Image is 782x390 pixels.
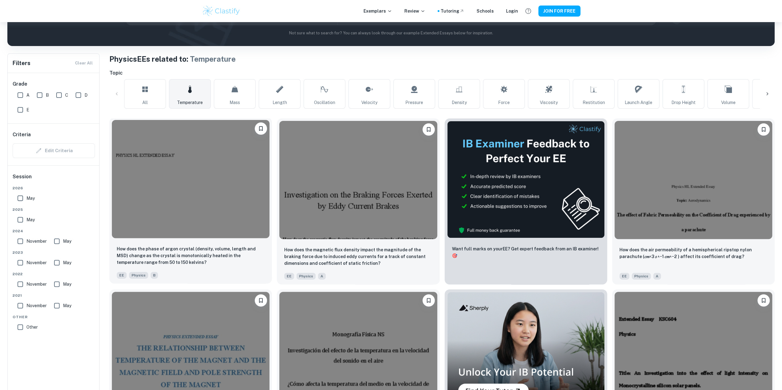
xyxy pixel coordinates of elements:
[26,92,29,98] span: A
[13,143,95,158] div: Criteria filters are unavailable when searching by topic
[477,8,494,14] a: Schools
[619,246,767,260] p: How does the air permeability of a hemispherical ripstop nylon parachute (𝑐𝑚^3 𝑠 ^−1 𝑐𝑚^−2 ) affe...
[452,245,600,259] p: Want full marks on your EE ? Get expert feedback from an IB examiner!
[452,253,457,258] span: 🎯
[583,99,605,106] span: Restitution
[612,118,775,284] a: Please log in to bookmark exemplarsHow does the air permeability of a hemispherical ripstop nylon...
[721,99,736,106] span: Volume
[284,246,432,267] p: How does the magnetic flux density impact the magnitude of the braking force due to induced eddy ...
[117,245,265,266] p: How does the phase of argon crystal (density, volume, length and MSD) change as the crystal is mo...
[422,123,435,136] button: Please log in to bookmark exemplars
[255,294,267,307] button: Please log in to bookmark exemplars
[297,273,316,280] span: Physics
[13,185,95,191] span: 2026
[506,8,518,14] a: Login
[671,99,696,106] span: Drop Height
[523,6,533,16] button: Help and Feedback
[404,8,425,14] p: Review
[445,118,607,284] a: ThumbnailWant full marks on yourEE? Get expert feedback from an IB examiner!
[109,69,775,77] h6: Topic
[13,80,95,88] h6: Grade
[26,281,47,288] span: November
[12,30,770,36] p: Not sure what to search for? You can always look through our example Extended Essays below for in...
[84,92,88,98] span: D
[13,293,95,298] span: 2021
[63,281,71,288] span: May
[63,238,71,245] span: May
[26,324,38,330] span: Other
[653,273,661,280] span: A
[13,207,95,212] span: 2025
[202,5,241,17] img: Clastify logo
[65,92,68,98] span: C
[13,250,95,255] span: 2023
[63,302,71,309] span: May
[26,195,35,202] span: May
[284,273,294,280] span: EE
[13,131,31,138] h6: Criteria
[26,302,47,309] span: November
[279,121,437,239] img: Physics EE example thumbnail: How does the magnetic flux density impac
[112,120,269,238] img: Physics EE example thumbnail: How does the phase of argon crystal (den
[361,99,377,106] span: Velocity
[318,273,326,280] span: A
[277,118,439,284] a: Please log in to bookmark exemplarsHow does the magnetic flux density impact the magnitude of the...
[273,99,287,106] span: Length
[757,123,770,136] button: Please log in to bookmark exemplars
[109,53,775,64] h1: Physics EEs related to:
[13,314,95,320] span: Other
[13,59,30,68] h6: Filters
[109,118,272,284] a: Please log in to bookmark exemplarsHow does the phase of argon crystal (density, volume, length a...
[498,99,510,106] span: Force
[619,273,629,280] span: EE
[26,259,47,266] span: November
[13,271,95,277] span: 2022
[615,121,772,239] img: Physics EE example thumbnail: How does the air permeability of a hemis
[441,8,464,14] a: Tutoring
[757,294,770,307] button: Please log in to bookmark exemplars
[151,272,158,279] span: B
[422,294,435,307] button: Please log in to bookmark exemplars
[13,173,95,185] h6: Session
[447,121,605,238] img: Thumbnail
[26,106,29,113] span: E
[142,99,148,106] span: All
[363,8,392,14] p: Exemplars
[177,99,203,106] span: Temperature
[314,99,335,106] span: Oscillation
[26,238,47,245] span: November
[117,272,127,279] span: EE
[46,92,49,98] span: B
[632,273,651,280] span: Physics
[63,259,71,266] span: May
[255,122,267,135] button: Please log in to bookmark exemplars
[190,55,236,63] span: Temperature
[230,99,240,106] span: Mass
[452,99,467,106] span: Density
[13,228,95,234] span: 2024
[129,272,148,279] span: Physics
[538,6,580,17] button: JOIN FOR FREE
[625,99,652,106] span: Launch Angle
[405,99,423,106] span: Pressure
[26,216,35,223] span: May
[540,99,558,106] span: Viscosity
